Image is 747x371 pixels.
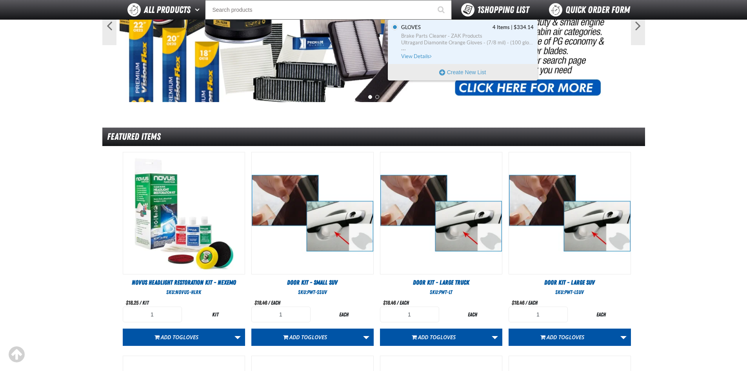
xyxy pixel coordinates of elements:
[186,311,245,318] div: kit
[512,300,524,306] span: $18.46
[289,333,327,341] span: Add to
[477,4,480,15] strong: 1
[123,329,231,346] button: Add toGloves
[397,300,398,306] span: /
[509,329,616,346] button: Add toGloves
[126,300,138,306] span: $18.25
[308,333,327,341] span: Gloves
[509,289,631,296] div: SKU:
[418,333,456,341] span: Add to
[359,329,374,346] a: More Actions
[123,152,245,274] : View Details of the Novus Headlight Restoration Kit - Nexemo
[307,289,327,295] span: PWT-SSUV
[230,329,245,346] a: More Actions
[401,46,534,49] span: ...
[179,333,198,341] span: Gloves
[400,24,534,60] a: Gloves contains 4 items. Total cost is $334.14. Click to see all items, discounts, taxes and othe...
[271,300,280,306] span: each
[251,278,374,287] a: Door Kit - Small SUV
[251,289,374,296] div: SKU:
[368,95,372,99] button: 1 of 2
[102,6,116,45] button: Previous
[123,307,182,322] input: Product Quantity
[314,311,374,318] div: each
[493,24,510,31] span: 4 Items
[477,4,529,15] span: Shopping List
[509,278,631,287] a: Door Kit - Large SUV
[400,300,409,306] span: each
[439,289,452,295] span: PWT-LT
[509,152,631,274] : View Details of the Door Kit - Large SUV
[123,278,245,287] a: Novus Headlight Restoration Kit - Nexemo
[572,311,631,318] div: each
[514,24,534,31] span: $334.14
[443,311,502,318] div: each
[413,279,469,286] span: Door Kit - Large Truck
[401,33,534,40] span: Brake Parts Cleaner - ZAK Products
[144,3,191,17] span: All Products
[388,20,538,80] div: You have 1 Shopping List. Open to view details
[251,307,311,322] input: Product Quantity
[380,329,488,346] button: Add toGloves
[175,289,201,295] span: NOVUS-HLRK
[487,329,502,346] a: More Actions
[401,39,534,46] span: Ultragard Diamonite Orange Gloves - (7/8 mil) - (100 gloves per box MIN 10 box order)
[254,300,267,306] span: $18.46
[380,152,502,274] img: Door Kit - Large Truck
[375,95,379,99] button: 2 of 2
[401,24,421,31] span: Gloves
[161,333,198,341] span: Add to
[251,329,359,346] button: Add toGloves
[287,279,338,286] span: Door Kit - Small SUV
[380,289,502,296] div: SKU:
[511,24,513,30] span: |
[509,307,568,322] input: Product Quantity
[268,300,270,306] span: /
[616,329,631,346] a: More Actions
[631,6,645,45] button: Next
[8,346,25,363] div: Scroll to the top
[544,279,595,286] span: Door Kit - Large SUV
[564,289,584,295] span: PWT-LSUV
[380,307,439,322] input: Product Quantity
[132,279,236,286] span: Novus Headlight Restoration Kit - Nexemo
[380,278,502,287] a: Door Kit - Large Truck
[528,300,538,306] span: each
[252,152,373,274] img: Door Kit - Small SUV
[565,333,584,341] span: Gloves
[383,300,396,306] span: $18.46
[388,64,537,80] button: Create New List. Opens a popup
[252,152,373,274] : View Details of the Door Kit - Small SUV
[380,152,502,274] : View Details of the Door Kit - Large Truck
[547,333,584,341] span: Add to
[436,333,456,341] span: Gloves
[102,128,645,146] div: Featured Items
[123,289,245,296] div: SKU:
[525,300,527,306] span: /
[123,152,245,274] img: Novus Headlight Restoration Kit - Nexemo
[509,152,631,274] img: Door Kit - Large SUV
[140,300,141,306] span: /
[142,300,149,306] span: kit
[401,53,433,59] span: View Details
